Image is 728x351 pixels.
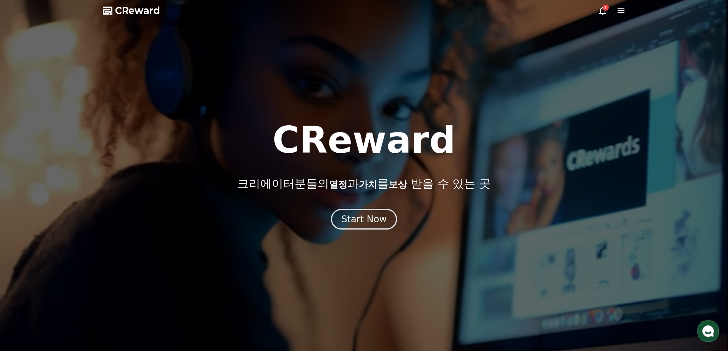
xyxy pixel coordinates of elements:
a: 1 [598,6,607,15]
span: CReward [115,5,160,17]
span: 대화 [70,254,79,260]
p: 크리에이터분들의 과 를 받을 수 있는 곳 [237,177,490,191]
span: 열정 [329,179,347,190]
span: 보상 [389,179,407,190]
span: 설정 [118,254,127,260]
a: Start Now [331,217,397,224]
div: 1 [603,5,609,11]
a: 홈 [2,242,50,261]
h1: CReward [272,122,456,159]
a: 설정 [99,242,147,261]
a: 대화 [50,242,99,261]
div: Start Now [341,213,387,225]
span: 가치 [359,179,377,190]
span: 홈 [24,254,29,260]
a: CReward [103,5,160,17]
button: Start Now [331,209,397,230]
